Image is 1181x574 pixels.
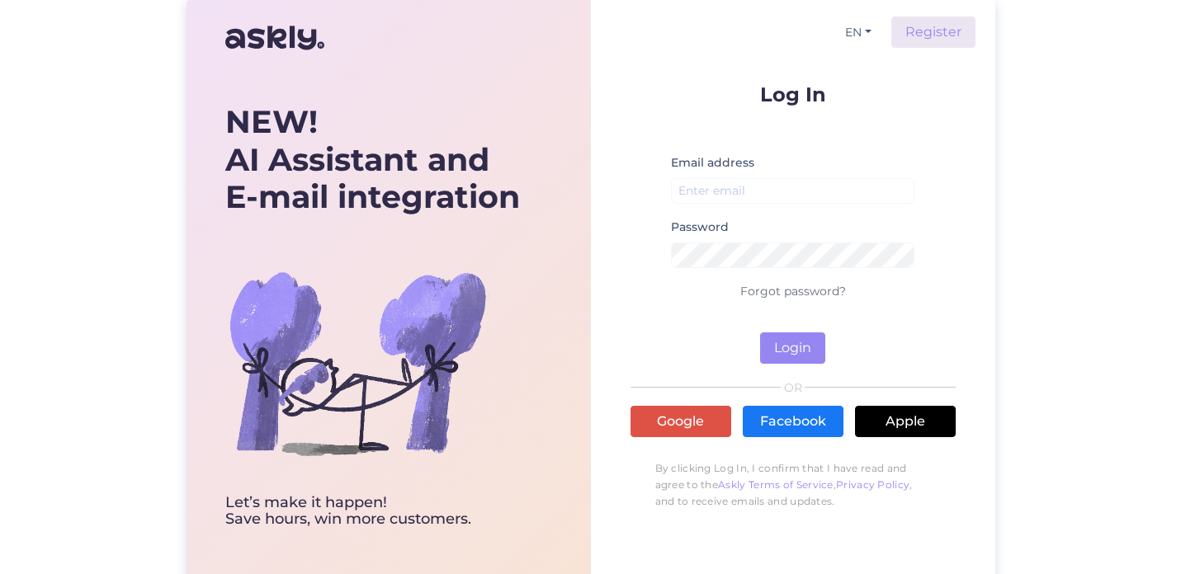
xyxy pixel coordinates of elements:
input: Enter email [671,178,915,204]
label: Email address [671,154,754,172]
b: NEW! [225,102,318,141]
p: Log In [631,84,956,105]
a: Apple [855,406,956,437]
span: OR [781,382,805,393]
img: Askly [225,18,324,58]
button: EN [839,21,878,45]
a: Facebook [743,406,843,437]
label: Password [671,219,729,236]
a: Forgot password? [740,284,846,299]
a: Register [891,16,976,48]
a: Askly Terms of Service [718,478,834,491]
div: Let’s make it happen! Save hours, win more customers. [225,495,520,528]
p: By clicking Log In, I confirm that I have read and agree to the , , and to receive emails and upd... [631,452,956,518]
button: Login [760,332,825,364]
img: bg-askly [225,231,489,495]
a: Google [631,406,731,437]
div: AI Assistant and E-mail integration [225,103,520,216]
a: Privacy Policy [836,478,909,491]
